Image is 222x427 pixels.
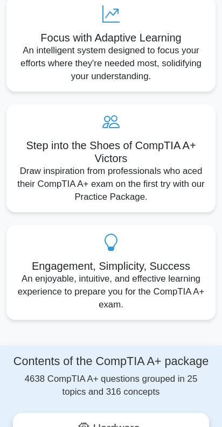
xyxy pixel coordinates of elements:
p: Draw inspiration from professionals who aced their CompTIA A+ exam on the first try with our Prac... [15,165,207,204]
h5: Focus with Adaptive Learning [15,31,207,44]
h4: Contents of the CompTIA A+ package [13,354,209,368]
div: 4638 CompTIA A+ questions grouped in 25 topics and 316 concepts [13,354,209,398]
p: An intelligent system designed to focus your efforts where they're needed most, solidifying your ... [15,44,207,83]
h5: Engagement, Simplicity, Success [15,260,207,272]
p: An enjoyable, intuitive, and effective learning experience to prepare you for the CompTIA A+ exam. [15,272,207,311]
h5: Step into the Shoes of CompTIA A+ Victors [15,139,207,165]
